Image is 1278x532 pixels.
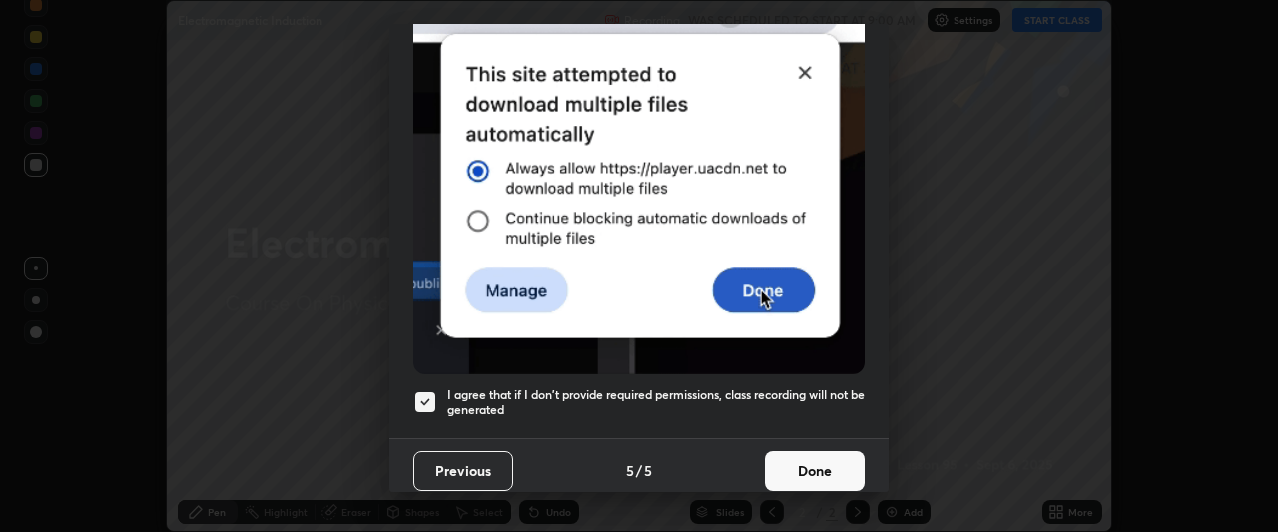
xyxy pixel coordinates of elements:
h4: / [636,460,642,481]
h4: 5 [626,460,634,481]
button: Previous [413,451,513,491]
h4: 5 [644,460,652,481]
h5: I agree that if I don't provide required permissions, class recording will not be generated [447,387,865,418]
button: Done [765,451,865,491]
